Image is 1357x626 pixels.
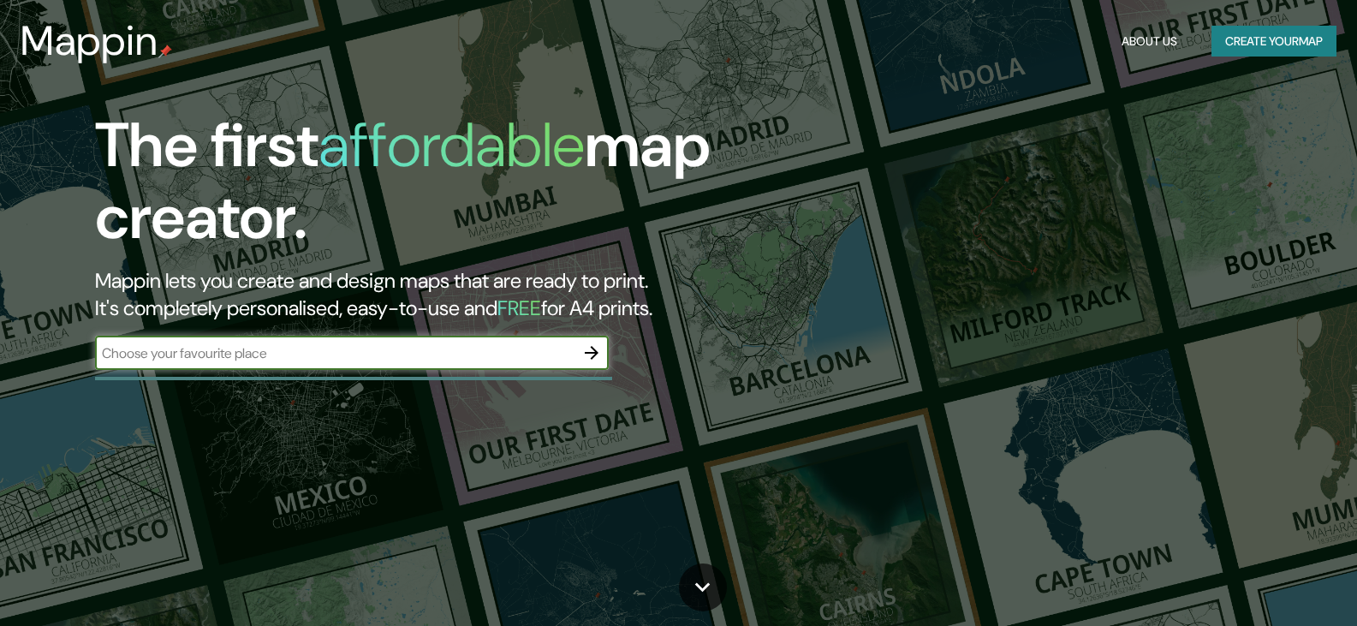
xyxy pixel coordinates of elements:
[1211,26,1336,57] button: Create yourmap
[318,105,585,185] h1: affordable
[158,45,172,58] img: mappin-pin
[21,17,158,65] h3: Mappin
[95,110,774,267] h1: The first map creator.
[95,343,574,363] input: Choose your favourite place
[1115,26,1184,57] button: About Us
[95,267,774,322] h2: Mappin lets you create and design maps that are ready to print. It's completely personalised, eas...
[497,295,541,321] h5: FREE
